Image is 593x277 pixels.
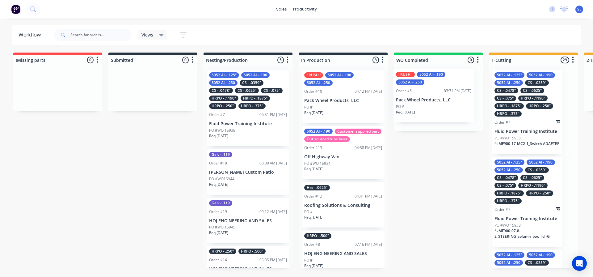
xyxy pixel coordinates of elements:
div: sales [273,5,290,14]
div: productivity [290,5,320,14]
img: Factory [11,5,20,14]
span: SL [577,6,582,12]
div: Open Intercom Messenger [572,256,587,271]
span: Views [141,32,153,38]
input: Search for orders... [70,29,132,41]
div: Workflow [19,31,44,39]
